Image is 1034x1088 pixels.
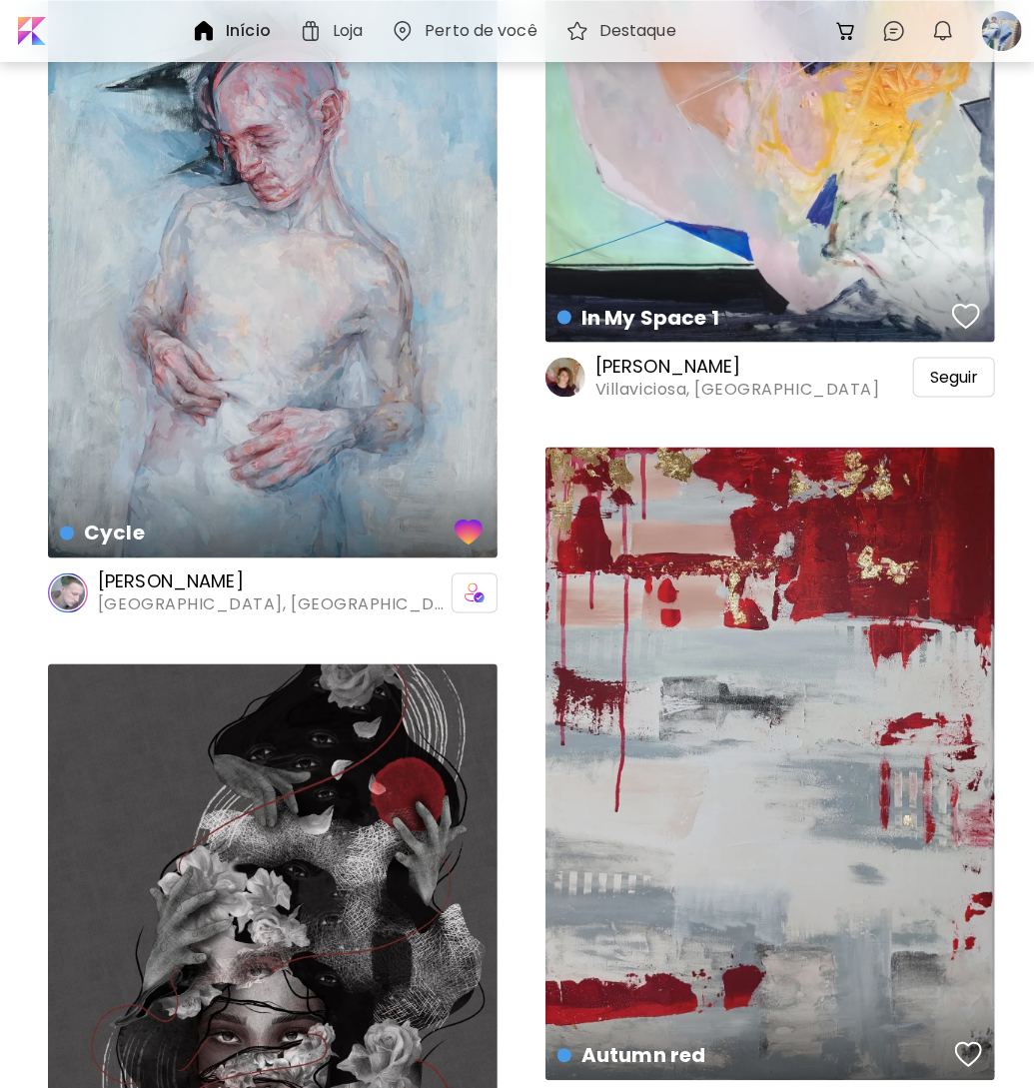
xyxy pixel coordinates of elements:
[565,19,684,43] a: Destaque
[333,23,363,39] h6: Loja
[834,19,858,43] img: cart
[599,23,676,39] h6: Destaque
[931,19,955,43] img: bellIcon
[882,19,906,43] img: chatIcon
[926,14,960,48] button: bellIcon
[299,19,371,43] a: Loja
[391,19,545,43] a: Perto de você
[192,19,279,43] a: Início
[226,23,271,39] h6: Início
[425,23,537,39] h6: Perto de você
